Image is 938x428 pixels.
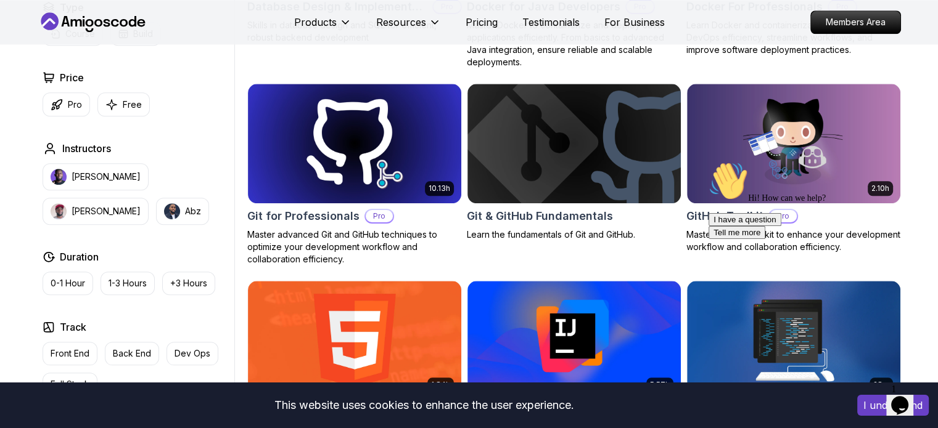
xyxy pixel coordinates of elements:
[113,347,151,360] p: Back End
[43,163,149,190] button: instructor img[PERSON_NAME]
[704,156,926,373] iframe: chat widget
[175,347,210,360] p: Dev Ops
[604,15,665,30] a: For Business
[51,203,67,219] img: instructor img
[72,205,141,217] p: [PERSON_NAME]
[467,228,681,241] p: Learn the fundamentals of Git and GitHub.
[522,15,580,30] a: Testimonials
[101,272,155,295] button: 1-3 Hours
[686,83,901,253] a: GitHub Toolkit card2.10hGitHub ToolkitProMaster GitHub Toolkit to enhance your development workfl...
[123,99,142,111] p: Free
[247,208,360,225] h2: Git for Professionals
[431,380,450,390] p: 1.84h
[687,281,900,400] img: Java CLI Build card
[68,99,82,111] p: Pro
[5,5,227,83] div: 👋Hi! How can we help?I have a questionTell me more
[105,342,159,365] button: Back End
[51,347,89,360] p: Front End
[109,277,147,289] p: 1-3 Hours
[247,228,462,265] p: Master advanced Git and GitHub techniques to optimize your development workflow and collaboration...
[376,15,426,30] p: Resources
[248,281,461,400] img: HTML Essentials card
[247,83,462,265] a: Git for Professionals card10.13hGit for ProfessionalsProMaster advanced Git and GitHub techniques...
[97,92,150,116] button: Free
[5,5,44,44] img: :wave:
[467,208,613,225] h2: Git & GitHub Fundamentals
[886,379,926,416] iframe: chat widget
[60,70,84,85] h2: Price
[687,84,900,203] img: GitHub Toolkit card
[857,395,929,416] button: Accept cookies
[5,70,62,83] button: Tell me more
[9,392,839,419] div: This website uses cookies to enhance the user experience.
[466,15,498,30] a: Pricing
[294,15,337,30] p: Products
[294,15,352,39] button: Products
[170,277,207,289] p: +3 Hours
[686,228,901,253] p: Master GitHub Toolkit to enhance your development workflow and collaboration efficiency.
[43,373,97,396] button: Full Stack
[467,83,681,241] a: Git & GitHub Fundamentals cardGit & GitHub FundamentalsLearn the fundamentals of Git and GitHub.
[62,141,111,156] h2: Instructors
[164,203,180,219] img: instructor img
[43,92,90,116] button: Pro
[811,11,900,33] p: Members Area
[185,205,201,217] p: Abz
[873,380,889,390] p: 28m
[162,272,215,295] button: +3 Hours
[156,198,209,225] button: instructor imgAbz
[167,342,218,365] button: Dev Ops
[248,84,461,203] img: Git for Professionals card
[650,380,670,390] p: 5.57h
[72,171,141,183] p: [PERSON_NAME]
[60,249,99,264] h2: Duration
[467,281,681,400] img: IntelliJ IDEA Developer Guide card
[43,272,93,295] button: 0-1 Hour
[51,169,67,185] img: instructor img
[60,320,86,334] h2: Track
[51,378,89,390] p: Full Stack
[810,10,901,34] a: Members Area
[429,184,450,193] p: 10.13h
[467,84,681,203] img: Git & GitHub Fundamentals card
[5,37,122,46] span: Hi! How can we help?
[43,198,149,225] button: instructor img[PERSON_NAME]
[366,210,393,222] p: Pro
[51,277,85,289] p: 0-1 Hour
[43,342,97,365] button: Front End
[5,57,78,70] button: I have a question
[376,15,441,39] button: Resources
[686,208,763,225] h2: GitHub Toolkit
